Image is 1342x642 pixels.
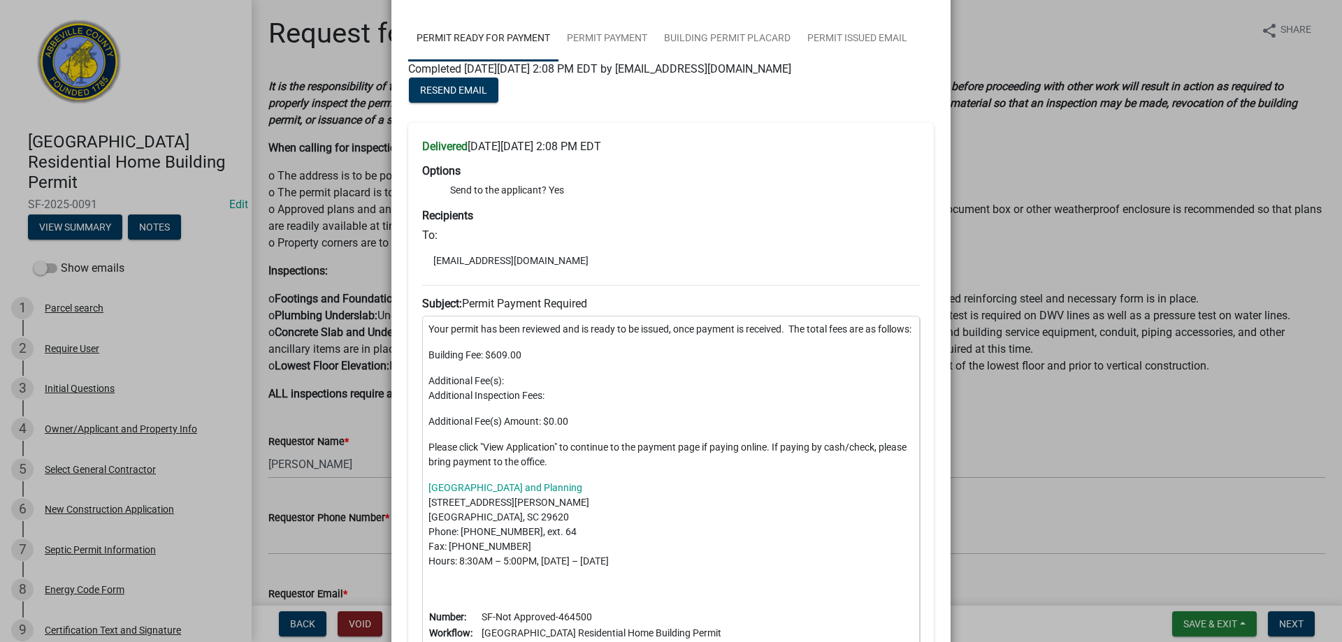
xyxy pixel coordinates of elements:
[558,17,656,61] a: Permit Payment
[428,482,582,493] a: [GEOGRAPHIC_DATA] and Planning
[422,164,461,177] strong: Options
[422,297,462,310] strong: Subject:
[428,481,914,569] p: [STREET_ADDRESS][PERSON_NAME] [GEOGRAPHIC_DATA], SC 29620 Phone: [PHONE_NUMBER], ext. 64 Fax: [PH...
[422,228,920,242] h6: To:
[422,140,468,153] strong: Delivered
[481,625,914,641] td: [GEOGRAPHIC_DATA] Residential Home Building Permit
[422,140,920,153] h6: [DATE][DATE] 2:08 PM EDT
[422,250,920,271] li: [EMAIL_ADDRESS][DOMAIN_NAME]
[409,78,498,103] button: Resend Email
[428,374,914,403] p: Additional Fee(s): Additional Inspection Fees:
[428,348,914,363] p: Building Fee: $609.00
[408,17,558,61] a: Permit Ready for Payment
[408,62,791,75] span: Completed [DATE][DATE] 2:08 PM EDT by [EMAIL_ADDRESS][DOMAIN_NAME]
[428,414,914,429] p: Additional Fee(s) Amount: $0.00
[420,85,487,96] span: Resend Email
[428,322,914,337] p: Your permit has been reviewed and is ready to be issued, once payment is received. The total fees...
[429,611,466,622] b: Number:
[799,17,916,61] a: Permit Issued Email
[450,183,920,198] li: Send to the applicant? Yes
[422,297,920,310] h6: Permit Payment Required
[428,440,914,469] p: Please click "View Application" to continue to the payment page if paying online. If paying by ca...
[429,627,472,639] b: Workflow:
[481,609,914,625] td: SF-Not Approved-464500
[422,209,473,222] strong: Recipients
[656,17,799,61] a: Building Permit Placard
